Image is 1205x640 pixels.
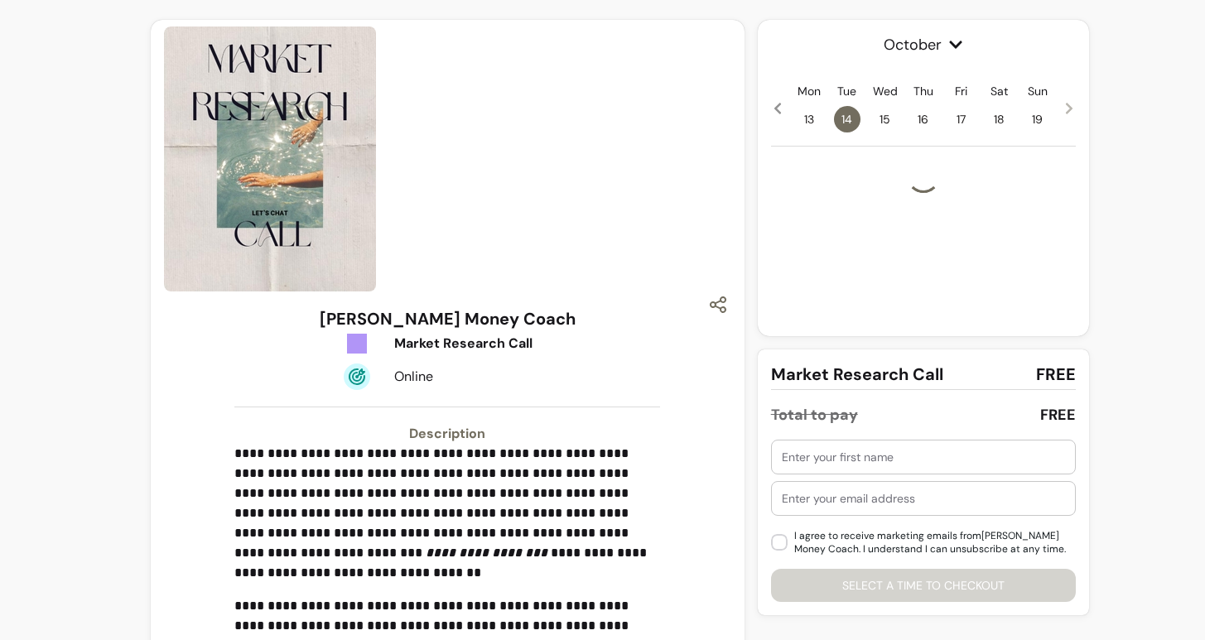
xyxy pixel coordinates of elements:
div: FREE [1040,403,1076,426]
span: 17 [948,106,975,132]
img: Tickets Icon [344,330,370,357]
h3: [PERSON_NAME] Money Coach [320,307,576,330]
p: Wed [873,83,898,99]
input: Enter your first name [782,449,1065,465]
div: Total to pay [771,403,858,426]
h3: Description [234,424,660,444]
p: Sun [1028,83,1048,99]
p: Fri [955,83,967,99]
span: 13 [796,106,822,132]
p: Thu [913,83,933,99]
span: 16 [910,106,937,132]
img: https://d3pz9znudhj10h.cloudfront.net/a8b5a8ae-7326-4526-b66f-ce27fc9d7d9c [164,26,376,291]
span: October [771,33,1076,56]
span: Market Research Call [771,363,943,386]
span: FREE [1036,363,1076,386]
div: Loading [907,160,940,193]
p: Mon [798,83,821,99]
span: 15 [872,106,899,132]
input: Enter your email address [782,490,1065,507]
p: Sat [991,83,1008,99]
span: 18 [986,106,1013,132]
div: Market Research Call [394,334,569,354]
div: Online [394,367,569,387]
span: 14 [834,106,860,132]
p: Tue [837,83,856,99]
span: 19 [1024,106,1051,132]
